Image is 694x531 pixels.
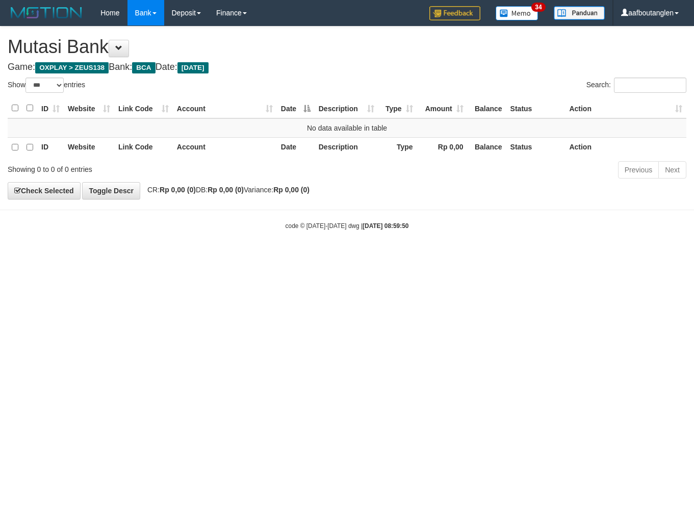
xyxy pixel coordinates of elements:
a: Next [658,161,686,179]
select: Showentries [25,78,64,93]
th: Action: activate to sort column ascending [565,98,686,118]
a: Toggle Descr [82,182,140,199]
td: No data available in table [8,118,686,138]
th: Account: activate to sort column ascending [173,98,277,118]
img: Feedback.jpg [429,6,480,20]
small: code © [DATE]-[DATE] dwg | [286,222,409,230]
img: panduan.png [554,6,605,20]
th: Rp 0,00 [417,137,468,157]
h4: Game: Bank: Date: [8,62,686,72]
span: OXPLAY > ZEUS138 [35,62,109,73]
span: BCA [132,62,155,73]
strong: Rp 0,00 (0) [273,186,310,194]
th: Type: activate to sort column ascending [378,98,417,118]
th: ID [37,137,64,157]
h1: Mutasi Bank [8,37,686,57]
th: Amount: activate to sort column ascending [417,98,468,118]
img: Button%20Memo.svg [496,6,538,20]
th: Description: activate to sort column ascending [315,98,378,118]
th: Date: activate to sort column descending [277,98,315,118]
th: Description [315,137,378,157]
strong: Rp 0,00 (0) [160,186,196,194]
img: MOTION_logo.png [8,5,85,20]
th: Website: activate to sort column ascending [64,98,114,118]
span: 34 [531,3,545,12]
th: Balance [468,98,506,118]
th: Account [173,137,277,157]
a: Check Selected [8,182,81,199]
th: Date [277,137,315,157]
strong: Rp 0,00 (0) [208,186,244,194]
th: ID: activate to sort column ascending [37,98,64,118]
th: Link Code [114,137,173,157]
label: Search: [586,78,686,93]
th: Status [506,137,566,157]
th: Link Code: activate to sort column ascending [114,98,173,118]
span: [DATE] [177,62,209,73]
a: Previous [618,161,659,179]
th: Status [506,98,566,118]
input: Search: [614,78,686,93]
span: CR: DB: Variance: [142,186,310,194]
th: Type [378,137,417,157]
strong: [DATE] 08:59:50 [363,222,408,230]
th: Balance [468,137,506,157]
th: Website [64,137,114,157]
div: Showing 0 to 0 of 0 entries [8,160,281,174]
th: Action [565,137,686,157]
label: Show entries [8,78,85,93]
